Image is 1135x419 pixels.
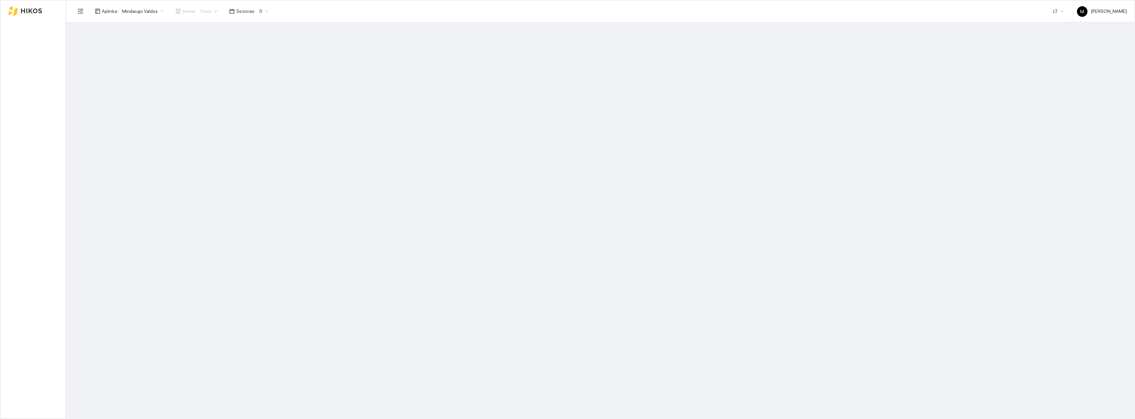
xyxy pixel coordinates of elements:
span: Visos [200,6,217,16]
span: layout [95,9,100,14]
span: 0 [259,6,268,16]
span: LT [1053,6,1064,16]
span: shop [176,9,181,14]
span: Įmonė : [182,8,196,15]
span: Mindaugo Valdos [122,6,164,16]
span: Sezonas : [236,8,255,15]
span: M [1080,6,1084,17]
button: menu-fold [74,5,87,18]
span: calendar [229,9,235,14]
span: menu-fold [78,8,83,14]
span: Aplinka : [102,8,118,15]
span: [PERSON_NAME] [1077,9,1127,14]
